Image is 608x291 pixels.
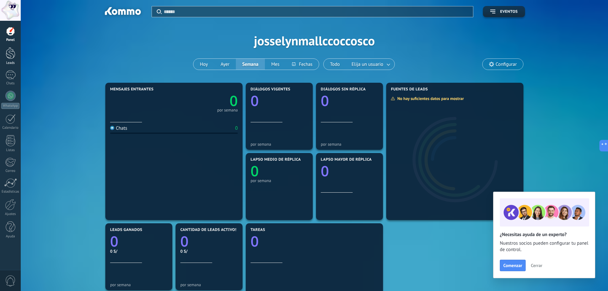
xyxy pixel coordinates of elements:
div: por semana [110,282,168,287]
div: por semana [180,282,238,287]
span: Lapso mayor de réplica [321,157,372,162]
span: Fuentes de leads [391,87,428,92]
div: Leads [1,61,20,65]
div: 0 S/ [110,249,168,254]
span: Diálogos sin réplica [321,87,366,92]
span: Nuestros socios pueden configurar tu panel de control. [500,240,589,253]
span: Cantidad de leads activos [180,228,237,232]
button: Mes [265,59,286,70]
div: No hay suficientes datos para mostrar [391,96,468,101]
text: 0 [251,232,259,251]
div: Chats [1,81,20,86]
div: Ajustes [1,212,20,216]
span: Configurar [496,62,517,67]
div: Correo [1,169,20,173]
span: Mensajes entrantes [110,87,154,92]
span: Tareas [251,228,265,232]
button: Fechas [286,59,319,70]
a: 0 [251,232,378,251]
button: Cerrar [528,261,545,270]
a: 0 [110,232,168,251]
span: Elija un usuario [350,60,385,69]
div: por semana [321,142,378,147]
div: 0 [235,125,238,131]
div: Ayuda [1,234,20,239]
button: Ayer [214,59,236,70]
span: Comenzar [503,263,522,268]
text: 0 [321,161,329,181]
div: Listas [1,148,20,152]
button: Todo [324,59,346,70]
div: 0 S/ [180,249,238,254]
div: Calendario [1,126,20,130]
a: 0 [174,91,238,111]
div: por semana [251,142,308,147]
text: 0 [321,91,329,111]
div: por semana [251,178,308,183]
button: Eventos [483,6,525,17]
span: Diálogos vigentes [251,87,290,92]
a: 0 [180,232,238,251]
button: Comenzar [500,260,526,271]
text: 0 [251,91,259,111]
div: Estadísticas [1,190,20,194]
div: por semana [217,109,238,112]
div: Panel [1,38,20,42]
button: Elija un usuario [346,59,394,70]
span: Eventos [500,10,518,14]
text: 0 [229,91,238,111]
text: 0 [110,232,118,251]
div: Chats [110,125,127,131]
div: WhatsApp [1,103,19,109]
text: 0 [180,232,189,251]
button: Semana [236,59,265,70]
button: Hoy [193,59,214,70]
text: 0 [251,161,259,181]
img: Chats [110,126,114,130]
span: Cerrar [531,263,542,268]
h2: ¿Necesitas ayuda de un experto? [500,232,589,238]
span: Leads ganados [110,228,142,232]
span: Lapso medio de réplica [251,157,301,162]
